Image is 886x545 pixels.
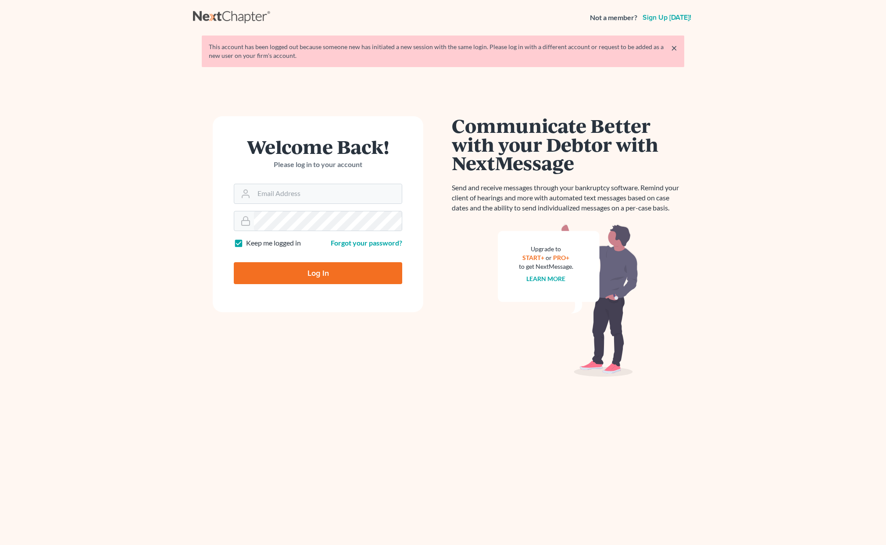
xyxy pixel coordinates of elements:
[546,254,552,261] span: or
[234,137,402,156] h1: Welcome Back!
[331,239,402,247] a: Forgot your password?
[590,13,637,23] strong: Not a member?
[246,238,301,248] label: Keep me logged in
[209,43,677,60] div: This account has been logged out because someone new has initiated a new session with the same lo...
[254,184,402,203] input: Email Address
[671,43,677,53] a: ×
[452,116,684,172] h1: Communicate Better with your Debtor with NextMessage
[554,254,570,261] a: PRO+
[641,14,693,21] a: Sign up [DATE]!
[519,245,573,253] div: Upgrade to
[527,275,566,282] a: Learn more
[523,254,545,261] a: START+
[234,160,402,170] p: Please log in to your account
[452,183,684,213] p: Send and receive messages through your bankruptcy software. Remind your client of hearings and mo...
[519,262,573,271] div: to get NextMessage.
[498,224,638,377] img: nextmessage_bg-59042aed3d76b12b5cd301f8e5b87938c9018125f34e5fa2b7a6b67550977c72.svg
[234,262,402,284] input: Log In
